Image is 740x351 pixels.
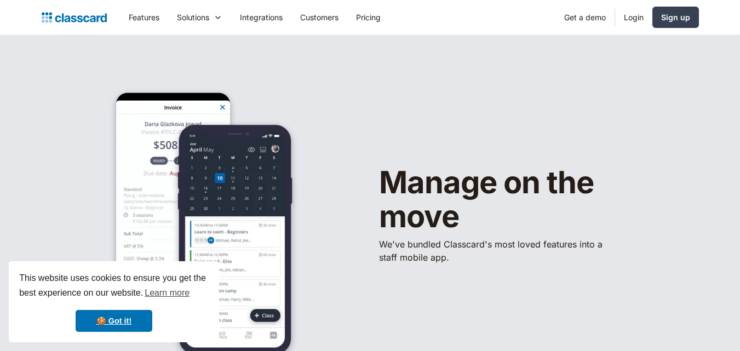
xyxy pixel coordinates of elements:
[615,5,652,30] a: Login
[42,10,107,25] a: Logo
[652,7,699,28] a: Sign up
[168,5,231,30] div: Solutions
[177,11,209,23] div: Solutions
[555,5,615,30] a: Get a demo
[661,11,690,23] div: Sign up
[120,5,168,30] a: Features
[143,285,191,301] a: learn more about cookies
[291,5,347,30] a: Customers
[379,238,609,264] p: We've bundled ​Classcard's most loved features into a staff mobile app.
[231,5,291,30] a: Integrations
[76,310,152,332] a: dismiss cookie message
[19,272,209,301] span: This website uses cookies to ensure you get the best experience on our website.
[379,166,664,233] h1: Manage on the move
[9,261,219,342] div: cookieconsent
[347,5,389,30] a: Pricing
